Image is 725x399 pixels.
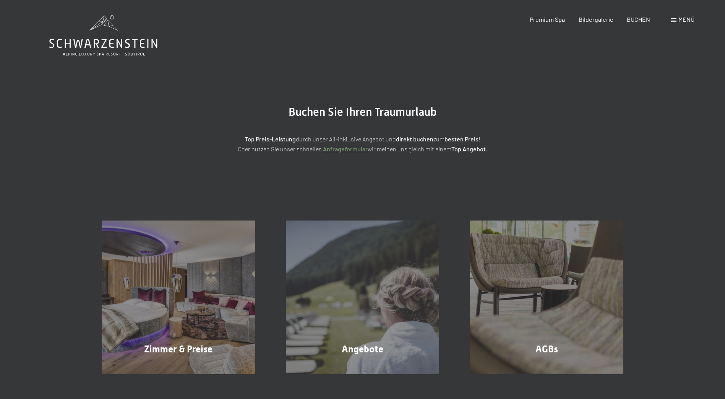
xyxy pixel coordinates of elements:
[144,344,212,355] span: Zimmer & Preise
[323,145,368,152] a: Anfrageformular
[172,134,554,154] p: durch unser All-inklusive Angebot und zum ! Oder nutzen Sie unser schnelles wir melden uns gleich...
[245,135,296,143] strong: Top Preis-Leistung
[289,105,437,118] span: Buchen Sie Ihren Traumurlaub
[530,16,565,23] a: Premium Spa
[579,16,613,23] a: Bildergalerie
[342,344,383,355] span: Angebote
[396,135,433,143] strong: direkt buchen
[451,145,487,152] strong: Top Angebot.
[454,221,639,374] a: Buchung AGBs
[271,221,455,374] a: Buchung Angebote
[444,135,478,143] strong: besten Preis
[86,221,271,374] a: Buchung Zimmer & Preise
[535,344,558,355] span: AGBs
[678,16,694,23] span: Menü
[627,16,650,23] a: BUCHEN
